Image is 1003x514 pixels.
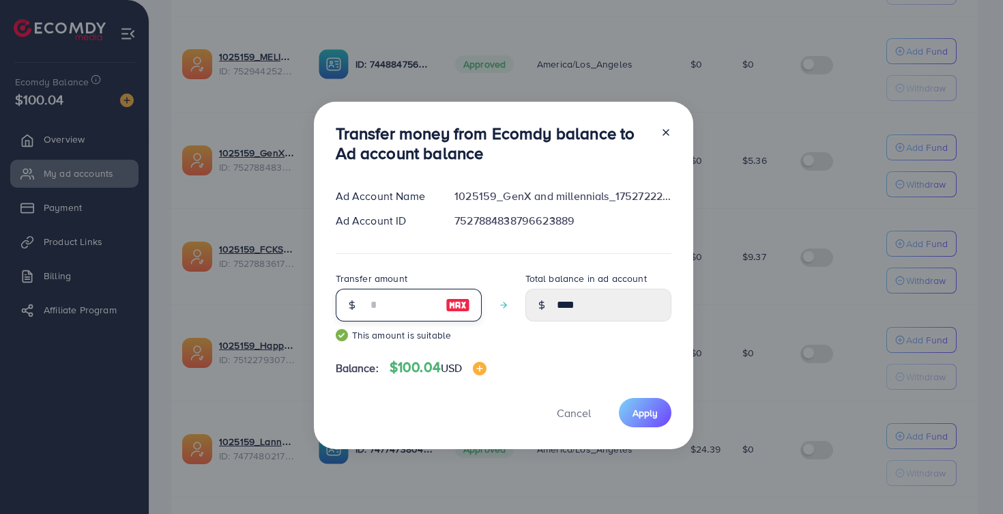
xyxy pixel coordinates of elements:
[525,272,647,285] label: Total balance in ad account
[473,362,486,375] img: image
[633,406,658,420] span: Apply
[557,405,591,420] span: Cancel
[336,360,379,376] span: Balance:
[540,398,608,427] button: Cancel
[390,359,487,376] h4: $100.04
[336,272,407,285] label: Transfer amount
[444,188,682,204] div: 1025159_GenX and millennials_1752722279617
[619,398,671,427] button: Apply
[441,360,462,375] span: USD
[945,453,993,504] iframe: Chat
[336,329,348,341] img: guide
[325,188,444,204] div: Ad Account Name
[444,213,682,229] div: 7527884838796623889
[446,297,470,313] img: image
[325,213,444,229] div: Ad Account ID
[336,124,650,163] h3: Transfer money from Ecomdy balance to Ad account balance
[336,328,482,342] small: This amount is suitable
